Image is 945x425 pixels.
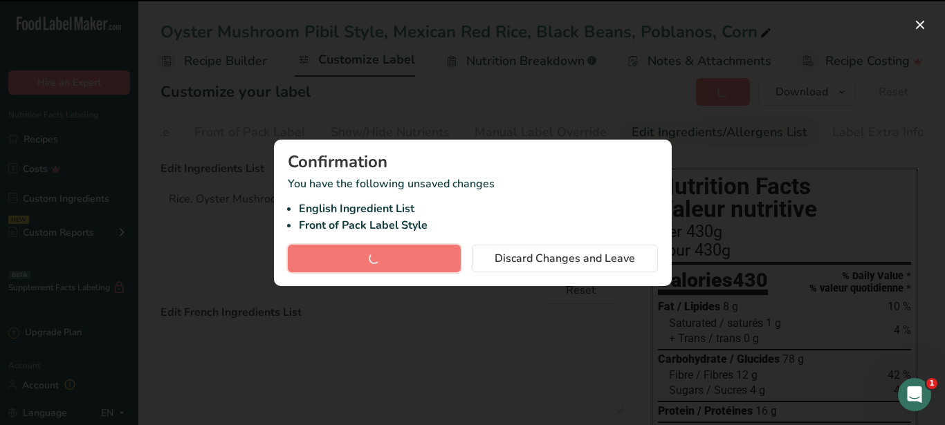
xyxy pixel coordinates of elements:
[288,153,658,170] div: Confirmation
[472,245,658,272] button: Discard Changes and Leave
[926,378,937,389] span: 1
[299,217,658,234] li: Front of Pack Label Style
[495,250,635,267] span: Discard Changes and Leave
[898,378,931,411] iframe: Intercom live chat
[299,200,658,217] li: English Ingredient List
[288,176,658,234] p: You have the following unsaved changes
